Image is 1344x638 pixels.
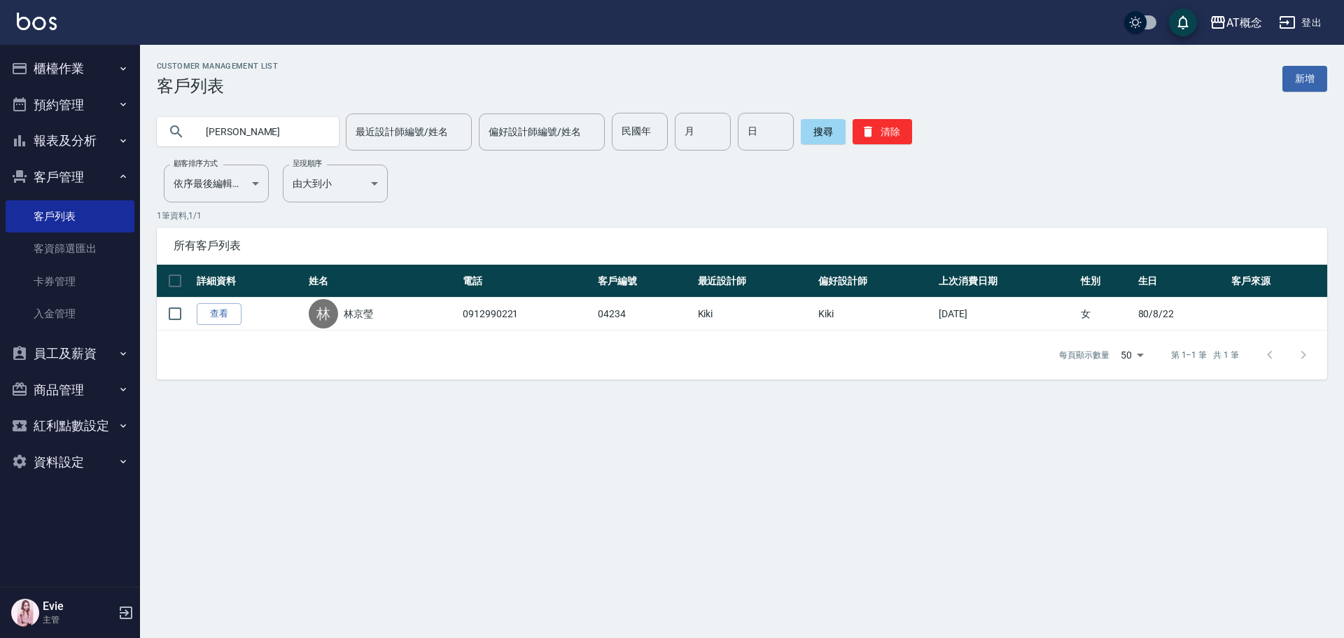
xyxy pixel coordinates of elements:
a: 入金管理 [6,298,134,330]
th: 詳細資料 [193,265,305,298]
label: 顧客排序方式 [174,158,218,169]
th: 性別 [1077,265,1135,298]
th: 客戶來源 [1228,265,1327,298]
button: 櫃檯作業 [6,50,134,87]
p: 每頁顯示數量 [1059,349,1109,361]
td: 80/8/22 [1135,298,1228,331]
button: 登出 [1273,10,1327,36]
a: 新增 [1282,66,1327,92]
button: 員工及薪資 [6,335,134,372]
th: 偏好設計師 [815,265,935,298]
div: 50 [1115,336,1149,374]
td: Kiki [815,298,935,331]
button: 搜尋 [801,119,846,144]
img: Logo [17,13,57,30]
a: 卡券管理 [6,265,134,298]
div: AT概念 [1226,14,1262,32]
div: 林 [309,299,338,328]
th: 最近設計師 [694,265,815,298]
button: 紅利點數設定 [6,408,134,444]
a: 查看 [197,303,241,325]
th: 上次消費日期 [935,265,1077,298]
th: 電話 [459,265,594,298]
div: 由大到小 [283,165,388,202]
label: 呈現順序 [293,158,322,169]
td: 0912990221 [459,298,594,331]
a: 客資篩選匯出 [6,233,134,265]
button: 預約管理 [6,87,134,123]
button: save [1169,8,1197,36]
button: 商品管理 [6,372,134,408]
span: 所有客戶列表 [174,239,1310,253]
h3: 客戶列表 [157,76,278,96]
a: 林京瑩 [344,307,373,321]
button: 清除 [853,119,912,144]
p: 第 1–1 筆 共 1 筆 [1171,349,1239,361]
input: 搜尋關鍵字 [196,113,328,151]
h2: Customer Management List [157,62,278,71]
td: 女 [1077,298,1135,331]
p: 1 筆資料, 1 / 1 [157,209,1327,222]
button: 報表及分析 [6,123,134,159]
td: [DATE] [935,298,1077,331]
a: 客戶列表 [6,200,134,233]
button: 客戶管理 [6,159,134,195]
td: 04234 [594,298,694,331]
th: 生日 [1135,265,1228,298]
th: 客戶編號 [594,265,694,298]
p: 主管 [43,613,114,626]
button: AT概念 [1204,8,1268,37]
h5: Evie [43,599,114,613]
td: Kiki [694,298,815,331]
img: Person [11,599,39,627]
button: 資料設定 [6,444,134,480]
div: 依序最後編輯時間 [164,165,269,202]
th: 姓名 [305,265,459,298]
